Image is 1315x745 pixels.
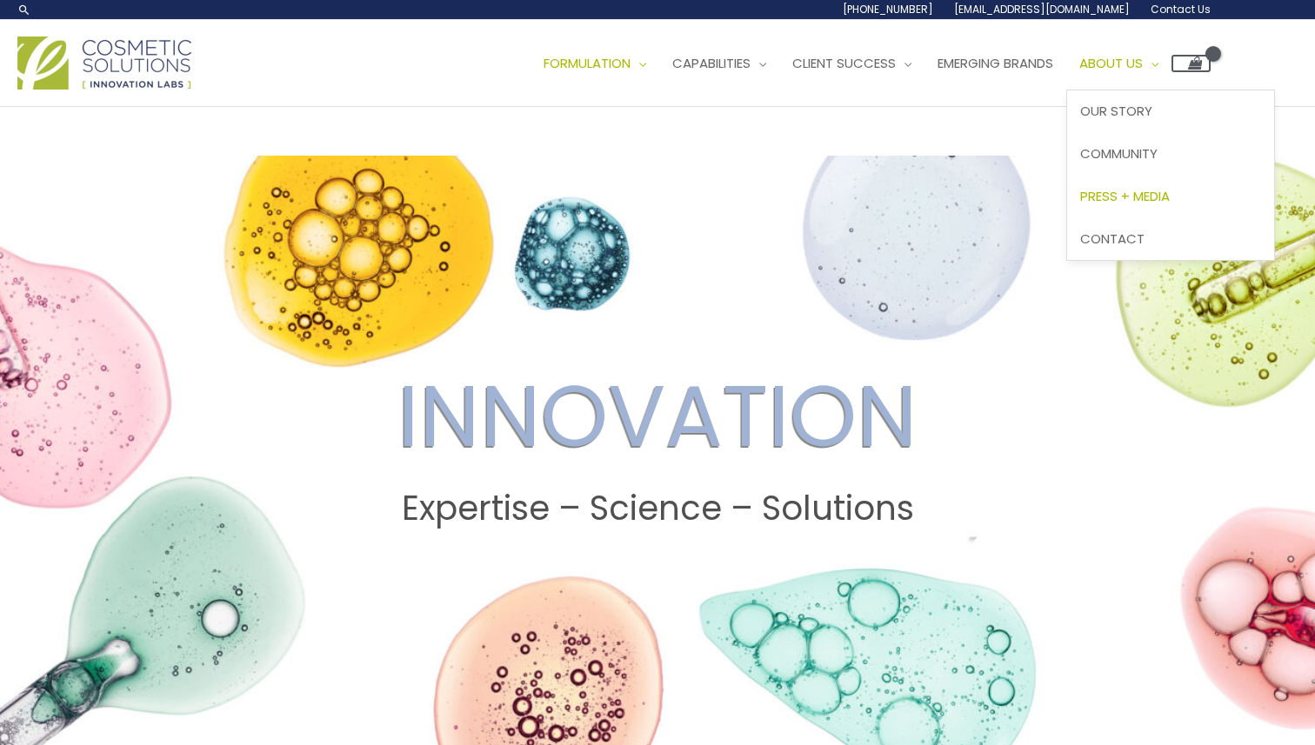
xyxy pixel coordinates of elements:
span: [PHONE_NUMBER] [843,2,933,17]
span: [EMAIL_ADDRESS][DOMAIN_NAME] [954,2,1130,17]
img: Cosmetic Solutions Logo [17,37,191,90]
h2: Expertise – Science – Solutions [17,489,1298,529]
a: Client Success [779,37,925,90]
span: Press + Media [1080,187,1170,205]
a: Press + Media [1067,175,1274,217]
span: Contact Us [1151,2,1211,17]
a: View Shopping Cart, empty [1171,55,1211,72]
span: Community [1080,144,1158,163]
span: About Us [1079,54,1143,72]
span: Formulation [544,54,631,72]
span: Our Story [1080,102,1152,120]
a: Community [1067,133,1274,176]
span: Client Success [792,54,896,72]
a: Emerging Brands [925,37,1066,90]
h2: INNOVATION [17,365,1298,468]
nav: Site Navigation [517,37,1211,90]
span: Contact [1080,229,1145,248]
a: Formulation [531,37,659,90]
a: Contact [1067,217,1274,260]
span: Emerging Brands [938,54,1053,72]
a: About Us [1066,37,1171,90]
a: Capabilities [659,37,779,90]
span: Capabilities [672,54,751,72]
a: Search icon link [17,3,31,17]
a: Our Story [1067,90,1274,133]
